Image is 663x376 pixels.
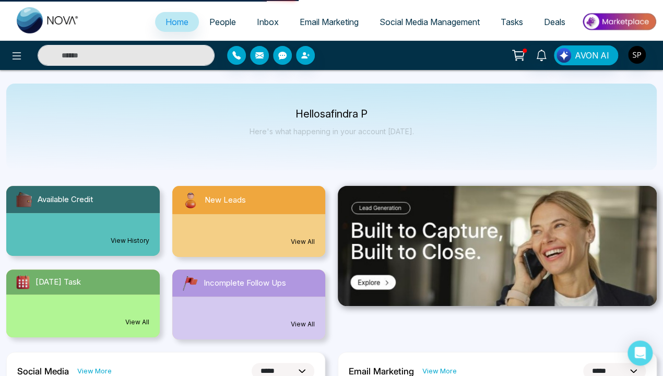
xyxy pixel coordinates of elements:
a: Social Media Management [369,12,490,32]
img: . [338,186,657,306]
span: [DATE] Task [35,276,81,288]
img: followUps.svg [181,274,199,292]
img: availableCredit.svg [15,190,33,209]
a: New LeadsView All [166,186,332,257]
a: People [199,12,246,32]
span: Incomplete Follow Ups [204,277,286,289]
span: New Leads [205,194,246,206]
span: Email Marketing [300,17,359,27]
img: todayTask.svg [15,274,31,290]
a: View More [422,366,457,376]
p: Here's what happening in your account [DATE]. [250,127,414,136]
span: Deals [544,17,565,27]
img: Market-place.gif [581,10,657,33]
a: View All [291,237,315,246]
span: Tasks [501,17,523,27]
span: AVON AI [575,49,609,62]
div: Open Intercom Messenger [628,340,653,366]
img: User Avatar [628,46,646,64]
span: Inbox [257,17,279,27]
a: Inbox [246,12,289,32]
img: Lead Flow [557,48,571,63]
a: Deals [534,12,576,32]
a: Tasks [490,12,534,32]
a: View History [111,236,149,245]
a: View All [291,320,315,329]
img: newLeads.svg [181,190,200,210]
a: Home [155,12,199,32]
a: Email Marketing [289,12,369,32]
span: Social Media Management [380,17,480,27]
img: Nova CRM Logo [17,7,79,33]
a: Incomplete Follow UpsView All [166,269,332,339]
a: View More [77,366,112,376]
a: View All [125,318,149,327]
span: Home [165,17,188,27]
span: People [209,17,236,27]
span: Available Credit [38,194,93,206]
p: Hello safindra P [250,110,414,119]
button: AVON AI [554,45,618,65]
